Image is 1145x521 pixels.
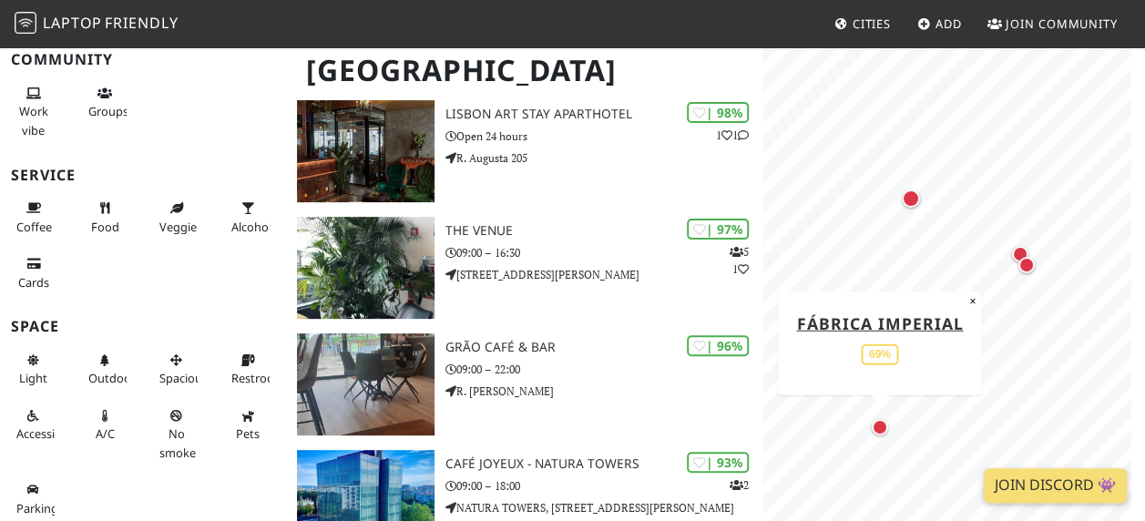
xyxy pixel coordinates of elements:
span: Coffee [16,219,52,235]
div: Map marker [1015,253,1038,277]
p: R. [PERSON_NAME] [445,383,763,400]
div: Map marker [1008,242,1032,266]
button: Coffee [11,193,56,241]
div: Map marker [868,415,892,439]
a: LaptopFriendly LaptopFriendly [15,8,179,40]
div: 69% [862,343,898,364]
img: LaptopFriendly [15,12,36,34]
p: [STREET_ADDRESS][PERSON_NAME] [445,266,763,283]
h3: Space [11,318,275,335]
span: Air conditioned [96,425,115,442]
div: | 96% [687,335,749,356]
p: 09:00 – 16:30 [445,244,763,261]
h3: Grão Café & Bar [445,340,763,355]
p: NATURA TOWERS, [STREET_ADDRESS][PERSON_NAME] [445,499,763,516]
button: Cards [11,249,56,297]
span: Outdoor area [88,370,136,386]
button: No smoke [154,401,199,467]
span: Spacious [159,370,208,386]
img: Grão Café & Bar [297,333,434,435]
button: A/C [83,401,128,449]
button: Veggie [154,193,199,241]
img: The VENUE [297,217,434,319]
span: Pet friendly [236,425,260,442]
span: Join Community [1006,15,1118,32]
div: | 93% [687,452,749,473]
p: 1 1 [716,127,749,144]
span: Parking [16,500,58,516]
span: Add [935,15,962,32]
h3: Café Joyeux - Natura Towers [445,456,763,472]
span: Accessible [16,425,71,442]
a: Grão Café & Bar | 96% Grão Café & Bar 09:00 – 22:00 R. [PERSON_NAME] [286,333,763,435]
button: Accessible [11,401,56,449]
a: Join Community [980,7,1125,40]
button: Alcohol [226,193,271,241]
button: Spacious [154,345,199,393]
p: 09:00 – 22:00 [445,361,763,378]
button: Light [11,345,56,393]
p: R. Augusta 205 [445,149,763,167]
h3: The VENUE [445,223,763,239]
span: Food [91,219,119,235]
a: Add [910,7,969,40]
button: Outdoor [83,345,128,393]
a: Fábrica Imperial [797,312,964,333]
h3: Community [11,51,275,68]
a: Join Discord 👾 [984,468,1127,503]
img: Lisbon Art Stay Aparthotel [297,100,434,202]
span: Alcohol [231,219,271,235]
button: Pets [226,401,271,449]
button: Work vibe [11,78,56,145]
button: Food [83,193,128,241]
span: People working [19,103,48,138]
button: Groups [83,78,128,127]
button: Close popup [964,291,981,311]
span: Friendly [105,13,178,33]
p: 5 1 [730,243,749,278]
div: Map marker [898,186,924,211]
button: Restroom [226,345,271,393]
span: Credit cards [18,274,49,291]
a: The VENUE | 97% 51 The VENUE 09:00 – 16:30 [STREET_ADDRESS][PERSON_NAME] [286,217,763,319]
span: Veggie [159,219,197,235]
div: | 97% [687,219,749,240]
span: Group tables [88,103,128,119]
span: Smoke free [159,425,196,460]
span: Natural light [19,370,47,386]
p: Open 24 hours [445,128,763,145]
span: Laptop [43,13,102,33]
h1: [GEOGRAPHIC_DATA] [291,46,760,96]
span: Restroom [231,370,285,386]
p: 2 [730,476,749,494]
span: Cities [853,15,891,32]
a: Lisbon Art Stay Aparthotel | 98% 11 Lisbon Art Stay Aparthotel Open 24 hours R. Augusta 205 [286,100,763,202]
a: Cities [827,7,898,40]
p: 09:00 – 18:00 [445,477,763,495]
h3: Service [11,167,275,184]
